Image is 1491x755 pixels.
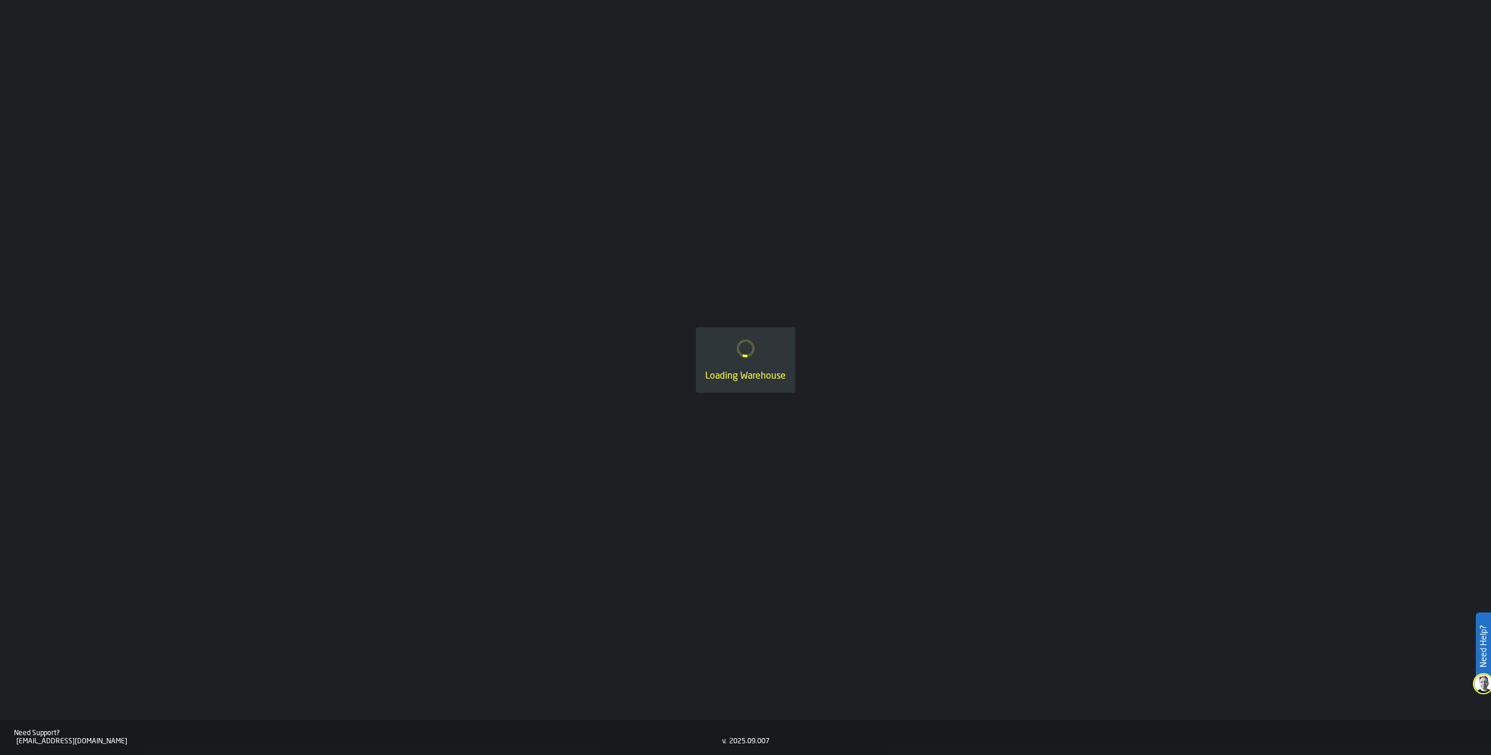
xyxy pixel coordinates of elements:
[729,737,769,746] div: 2025.09.007
[722,737,727,746] div: v.
[705,369,786,383] div: Loading Warehouse
[16,737,722,746] div: [EMAIL_ADDRESS][DOMAIN_NAME]
[14,729,722,737] div: Need Support?
[14,729,722,746] a: Need Support?[EMAIL_ADDRESS][DOMAIN_NAME]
